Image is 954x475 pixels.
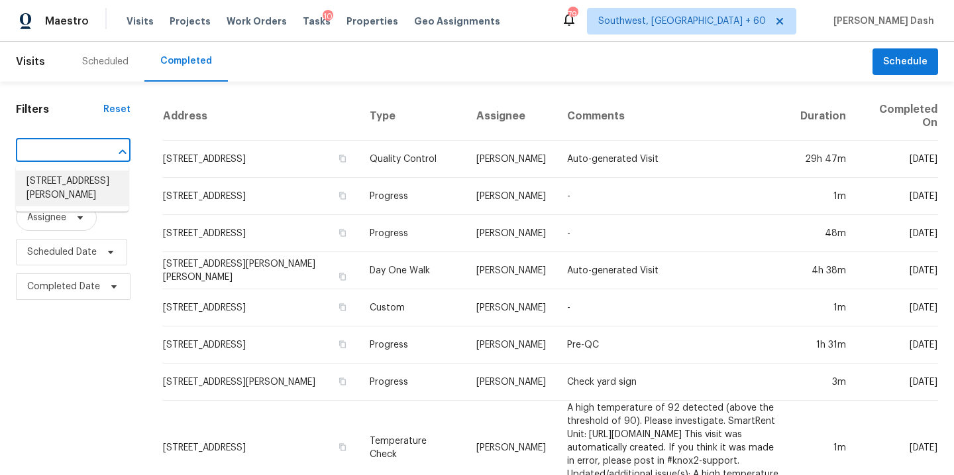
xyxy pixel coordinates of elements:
[873,48,938,76] button: Schedule
[162,215,359,252] td: [STREET_ADDRESS]
[790,178,857,215] td: 1m
[466,252,556,289] td: [PERSON_NAME]
[857,215,938,252] td: [DATE]
[568,8,577,21] div: 794
[337,153,348,165] button: Copy Address
[162,289,359,326] td: [STREET_ADDRESS]
[359,92,466,141] th: Type
[556,141,789,178] td: Auto-generated Visit
[27,211,66,224] span: Assignee
[323,10,333,23] div: 10
[828,15,934,28] span: [PERSON_NAME] Dash
[162,141,359,178] td: [STREET_ADDRESS]
[857,326,938,364] td: [DATE]
[16,141,93,162] input: Search for an address...
[857,252,938,289] td: [DATE]
[359,364,466,401] td: Progress
[82,55,129,68] div: Scheduled
[16,103,103,116] h1: Filters
[227,15,287,28] span: Work Orders
[556,215,789,252] td: -
[790,252,857,289] td: 4h 38m
[337,441,348,453] button: Copy Address
[16,170,129,206] li: [STREET_ADDRESS][PERSON_NAME]
[359,178,466,215] td: Progress
[16,47,45,76] span: Visits
[790,364,857,401] td: 3m
[556,178,789,215] td: -
[556,92,789,141] th: Comments
[27,280,100,293] span: Completed Date
[556,326,789,364] td: Pre-QC
[127,15,154,28] span: Visits
[359,252,466,289] td: Day One Walk
[790,326,857,364] td: 1h 31m
[162,178,359,215] td: [STREET_ADDRESS]
[466,364,556,401] td: [PERSON_NAME]
[466,215,556,252] td: [PERSON_NAME]
[790,141,857,178] td: 29h 47m
[466,289,556,326] td: [PERSON_NAME]
[598,15,766,28] span: Southwest, [GEOGRAPHIC_DATA] + 60
[790,289,857,326] td: 1m
[414,15,500,28] span: Geo Assignments
[359,215,466,252] td: Progress
[857,364,938,401] td: [DATE]
[162,364,359,401] td: [STREET_ADDRESS][PERSON_NAME]
[337,375,348,387] button: Copy Address
[27,245,97,259] span: Scheduled Date
[103,103,131,116] div: Reset
[170,15,211,28] span: Projects
[337,271,348,283] button: Copy Address
[857,289,938,326] td: [DATE]
[359,326,466,364] td: Progress
[359,141,466,178] td: Quality Control
[113,143,132,161] button: Close
[466,92,556,141] th: Assignee
[883,54,927,70] span: Schedule
[162,92,359,141] th: Address
[857,178,938,215] td: [DATE]
[556,364,789,401] td: Check yard sign
[359,289,466,326] td: Custom
[346,15,398,28] span: Properties
[337,190,348,202] button: Copy Address
[466,141,556,178] td: [PERSON_NAME]
[857,141,938,178] td: [DATE]
[337,227,348,239] button: Copy Address
[466,326,556,364] td: [PERSON_NAME]
[337,301,348,313] button: Copy Address
[160,54,212,68] div: Completed
[303,17,331,26] span: Tasks
[162,252,359,289] td: [STREET_ADDRESS][PERSON_NAME][PERSON_NAME]
[790,215,857,252] td: 48m
[556,289,789,326] td: -
[337,338,348,350] button: Copy Address
[790,92,857,141] th: Duration
[162,326,359,364] td: [STREET_ADDRESS]
[556,252,789,289] td: Auto-generated Visit
[45,15,89,28] span: Maestro
[857,92,938,141] th: Completed On
[466,178,556,215] td: [PERSON_NAME]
